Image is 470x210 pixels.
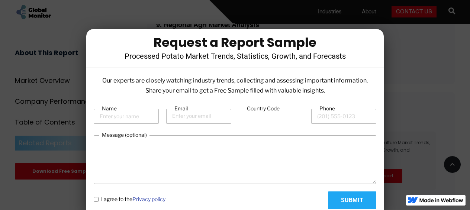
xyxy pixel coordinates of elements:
input: (201) 555-0123 [311,109,376,124]
form: Email Form-Report Page [94,105,376,209]
p: Our experts are closely watching industry trends, collecting and assessing important information.... [94,75,376,96]
label: Email [172,105,190,112]
img: Made in Webflow [419,198,463,203]
a: Privacy policy [132,196,165,202]
label: Name [99,105,119,112]
input: I agree to thePrivacy policy [94,197,99,202]
span: I agree to the [101,196,165,203]
label: Country Code [244,105,282,112]
div: Request a Report Sample [97,36,373,48]
label: Message (optional) [99,131,149,139]
h4: Processed Potato Market Trends, Statistics, Growth, and Forecasts [97,52,373,60]
input: Submit [328,191,376,209]
input: Enter your email [166,109,231,124]
input: Enter your name [94,109,159,124]
label: Phone [317,105,338,112]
